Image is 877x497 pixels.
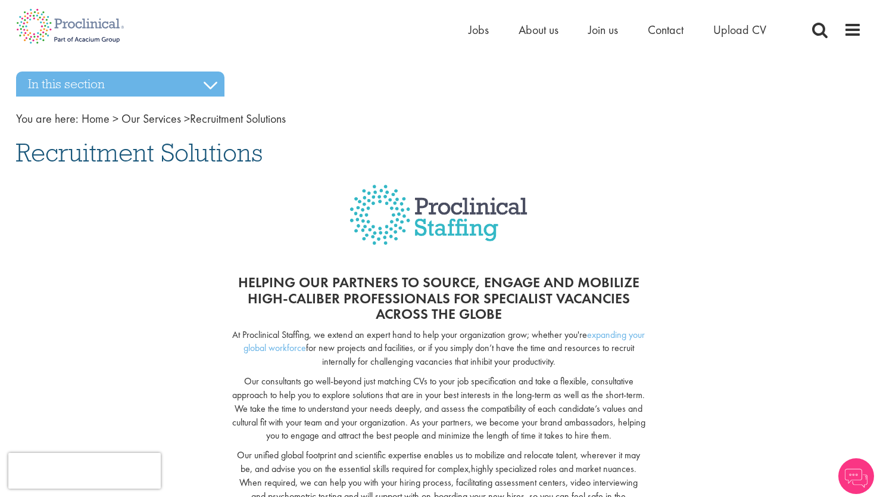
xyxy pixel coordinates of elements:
[232,275,645,322] h2: Helping our partners to source, engage and mobilize high-caliber professionals for specialist vac...
[113,111,118,126] span: >
[184,111,190,126] span: >
[232,375,645,443] p: Our consultants go well-beyond just matching CVs to your job specification and take a flexible, c...
[121,111,181,126] a: breadcrumb link to Our Services
[16,72,224,97] h3: In this section
[82,111,286,126] span: Recruitment Solutions
[8,453,161,489] iframe: reCAPTCHA
[16,136,263,169] span: Recruitment Solutions
[469,22,489,38] a: Jobs
[838,458,874,494] img: Chatbot
[244,328,645,355] a: expanding your global workforce
[82,111,110,126] a: breadcrumb link to Home
[232,328,645,369] p: At Proclinical Staffing, we extend an expert hand to help your organization grow; whether you're ...
[349,185,528,263] img: Proclinical Staffing
[519,22,558,38] a: About us
[648,22,684,38] a: Contact
[588,22,618,38] a: Join us
[713,22,766,38] a: Upload CV
[16,111,79,126] span: You are here:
